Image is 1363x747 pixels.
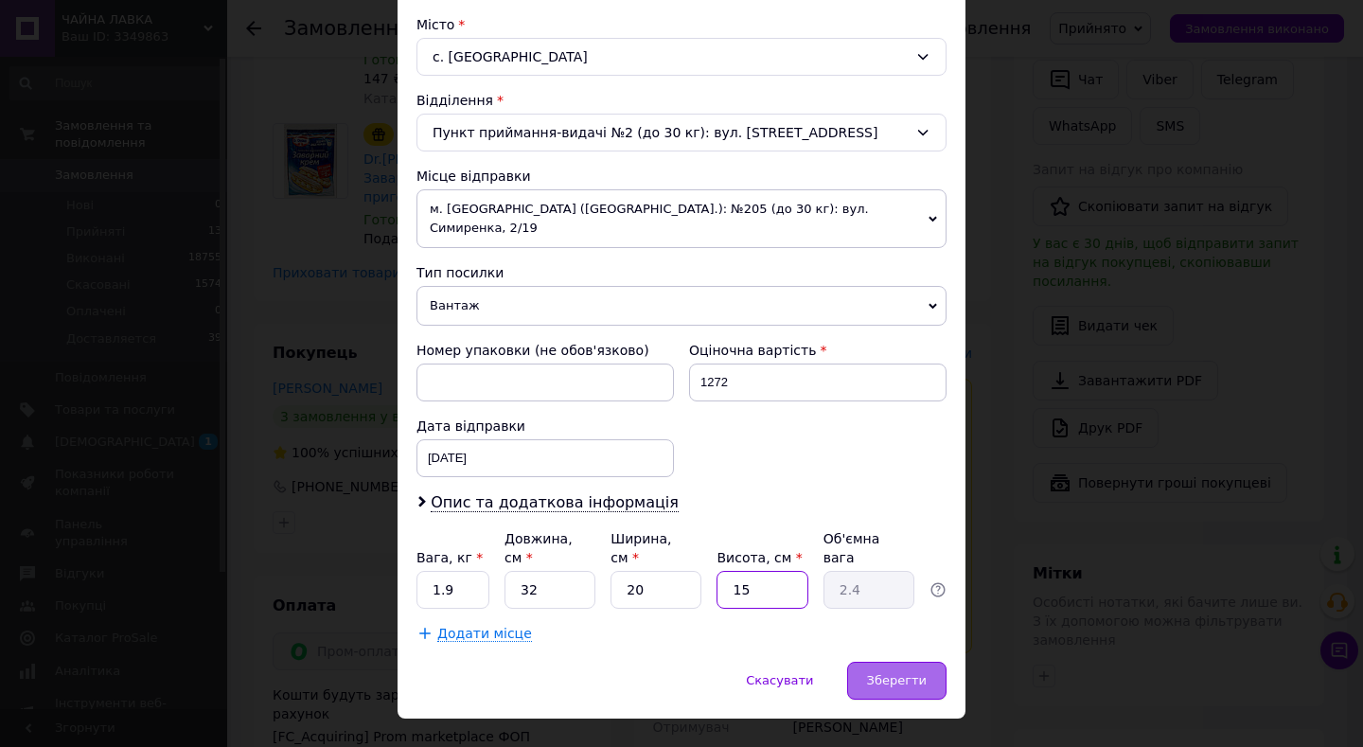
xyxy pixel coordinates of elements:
div: с. [GEOGRAPHIC_DATA] [416,38,947,76]
span: Скасувати [746,673,813,687]
label: Ширина, см [611,531,671,565]
span: Тип посилки [416,265,504,280]
div: Відділення [416,91,947,110]
div: Оціночна вартість [689,341,947,360]
span: Місце відправки [416,169,531,184]
span: Вантаж [416,286,947,326]
label: Довжина, см [504,531,573,565]
div: Номер упаковки (не обов'язково) [416,341,674,360]
span: Зберегти [867,673,927,687]
label: Вага, кг [416,550,483,565]
div: Місто [416,15,947,34]
div: Пункт приймання-видачі №2 (до 30 кг): вул. [STREET_ADDRESS] [416,114,947,151]
span: м. [GEOGRAPHIC_DATA] ([GEOGRAPHIC_DATA].): №205 (до 30 кг): вул. Симиренка, 2/19 [416,189,947,248]
span: Додати місце [437,626,532,642]
span: Опис та додаткова інформація [431,493,679,512]
div: Дата відправки [416,417,674,436]
label: Висота, см [717,550,802,565]
div: Об'ємна вага [823,529,914,567]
